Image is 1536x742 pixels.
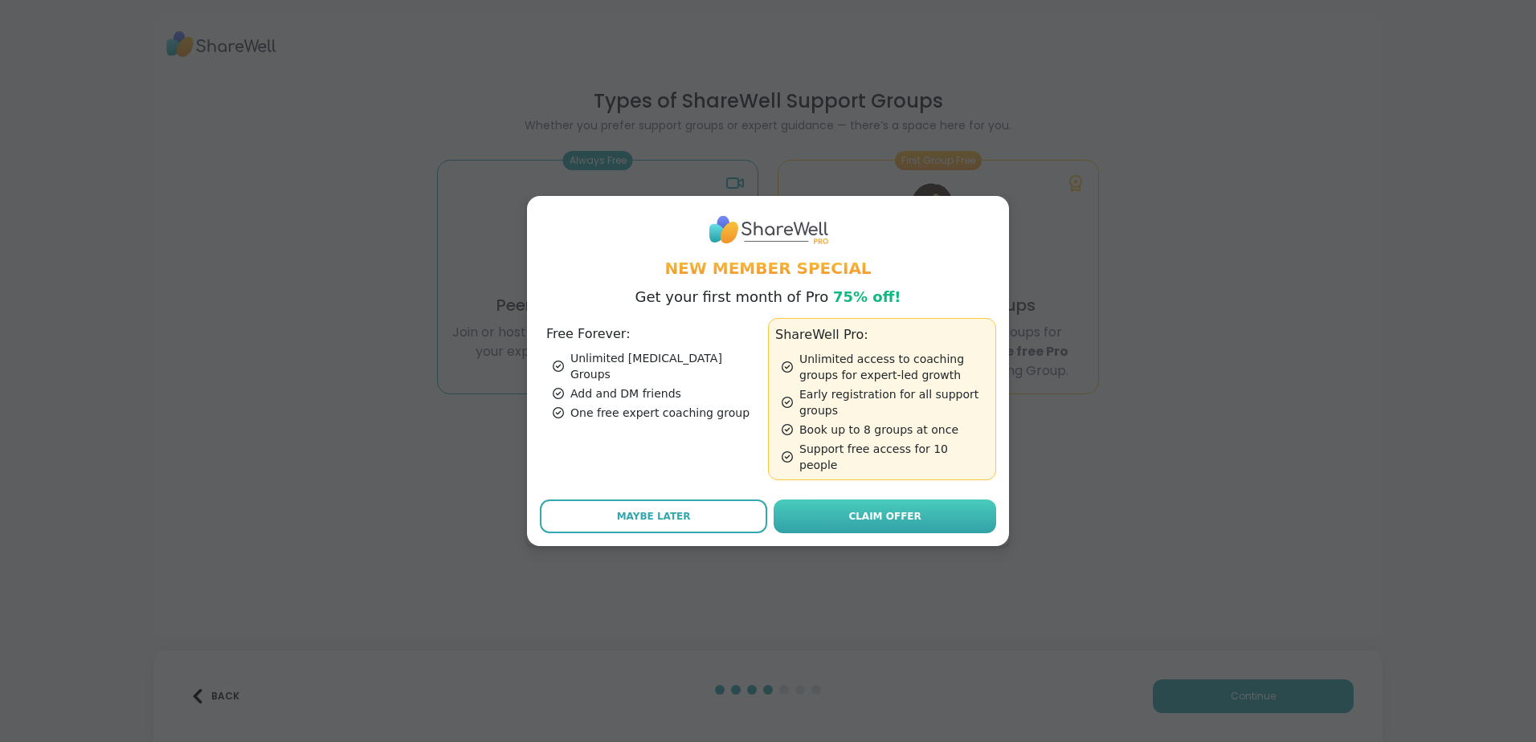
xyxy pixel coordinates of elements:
div: Support free access for 10 people [782,441,989,473]
div: Unlimited access to coaching groups for expert-led growth [782,351,989,383]
button: Maybe Later [540,499,767,533]
h3: Free Forever: [546,324,762,344]
div: Add and DM friends [553,385,762,402]
span: Maybe Later [617,509,691,524]
div: Book up to 8 groups at once [782,422,989,438]
div: One free expert coaching group [553,405,762,421]
span: Claim Offer [848,509,921,524]
div: Unlimited [MEDICAL_DATA] Groups [553,350,762,382]
h3: ShareWell Pro: [775,325,989,344]
span: 75% off! [833,288,901,305]
h1: New Member Special [540,257,996,279]
a: Claim Offer [774,499,996,533]
img: ShareWell Logo [708,209,828,250]
div: Early registration for all support groups [782,386,989,418]
p: Get your first month of Pro [635,286,901,308]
